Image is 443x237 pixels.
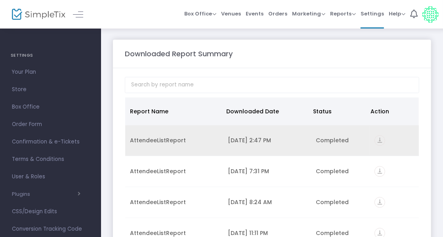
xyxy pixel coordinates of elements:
div: Completed [316,136,365,144]
span: Marketing [292,10,325,17]
span: Reports [330,10,356,17]
span: Box Office [12,102,89,112]
th: Report Name [125,97,221,125]
div: Completed [316,229,365,237]
div: https://go.SimpleTix.com/9e3j7 [374,166,414,177]
i: vertical_align_bottom [374,197,385,208]
span: Settings [361,4,384,24]
button: Plugins [12,191,80,197]
div: 10/12/2025 8:24 AM [228,198,306,206]
span: Conversion Tracking Code [12,224,89,234]
span: Events [246,4,264,24]
div: AttendeeListReport [130,136,218,144]
div: AttendeeListReport [130,229,218,237]
div: AttendeeListReport [130,198,218,206]
div: 10/13/2025 2:47 PM [228,136,306,144]
div: https://go.SimpleTix.com/mdogi [374,135,414,146]
span: Your Plan [12,67,89,77]
div: Completed [316,167,365,175]
div: https://go.SimpleTix.com/pw2vb [374,197,414,208]
span: User & Roles [12,172,89,182]
span: Order Form [12,119,89,130]
div: 10/10/2025 11:11 PM [228,229,306,237]
m-panel-title: Downloaded Report Summary [125,48,233,59]
th: Status [308,97,366,125]
a: vertical_align_bottom [374,168,385,176]
span: Store [12,84,89,95]
span: Box Office [184,10,216,17]
h4: SETTINGS [11,48,90,63]
div: Completed [316,198,365,206]
div: AttendeeListReport [130,167,218,175]
th: Downloaded Date [221,97,308,125]
span: Orders [268,4,287,24]
div: 10/12/2025 7:31 PM [228,167,306,175]
i: vertical_align_bottom [374,135,385,146]
span: Help [389,10,405,17]
span: Venues [221,4,241,24]
input: Search by report name [125,77,419,93]
th: Action [366,97,414,125]
i: vertical_align_bottom [374,166,385,177]
a: vertical_align_bottom [374,199,385,207]
span: Confirmation & e-Tickets [12,137,89,147]
span: CSS/Design Edits [12,206,89,217]
a: vertical_align_bottom [374,138,385,145]
span: Terms & Conditions [12,154,89,164]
